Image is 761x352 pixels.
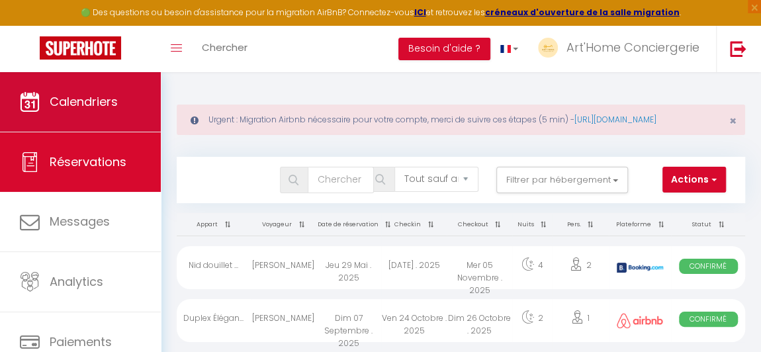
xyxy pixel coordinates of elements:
span: Réservations [50,154,126,170]
img: ... [538,38,558,58]
img: logout [730,40,746,57]
a: ... Art'Home Conciergerie [528,26,716,72]
span: Calendriers [50,93,118,110]
button: Ouvrir le widget de chat LiveChat [11,5,50,45]
span: × [729,112,737,129]
a: créneaux d'ouverture de la salle migration [485,7,680,18]
th: Sort by checkout [447,213,512,236]
span: Messages [50,213,110,230]
th: Sort by guest [251,213,316,236]
span: Chercher [202,40,247,54]
th: Sort by channel [609,213,671,236]
th: Sort by nights [512,213,552,236]
input: Chercher [308,167,374,193]
button: Actions [662,167,726,193]
th: Sort by checkin [381,213,447,236]
span: Paiements [50,333,112,350]
button: Besoin d'aide ? [398,38,490,60]
th: Sort by people [552,213,609,236]
th: Sort by booking date [316,213,381,236]
th: Sort by rentals [177,213,251,236]
div: Urgent : Migration Airbnb nécessaire pour votre compte, merci de suivre ces étapes (5 min) - [177,105,745,135]
span: Art'Home Conciergerie [566,39,699,56]
a: [URL][DOMAIN_NAME] [574,114,656,125]
a: ICI [414,7,426,18]
a: Chercher [192,26,257,72]
img: Super Booking [40,36,121,60]
button: Filtrer par hébergement [496,167,629,193]
button: Close [729,115,737,127]
th: Sort by status [671,213,745,236]
span: Analytics [50,273,103,290]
